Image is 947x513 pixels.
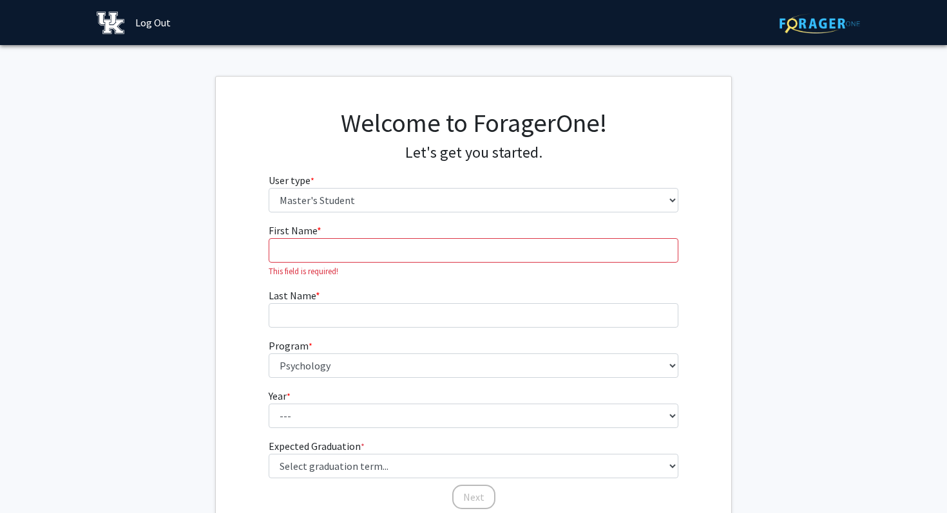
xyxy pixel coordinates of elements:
span: First Name [269,224,317,237]
h4: Let's get you started. [269,144,679,162]
h1: Welcome to ForagerOne! [269,107,679,138]
label: User type [269,173,314,188]
label: Expected Graduation [269,438,365,454]
span: Last Name [269,289,316,302]
p: This field is required! [269,265,679,277]
iframe: Chat [10,455,55,503]
img: University of Kentucky Logo [97,12,124,34]
label: Program [269,338,312,353]
label: Year [269,388,291,404]
button: Next [452,485,495,509]
img: ForagerOne Logo [780,14,860,33]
